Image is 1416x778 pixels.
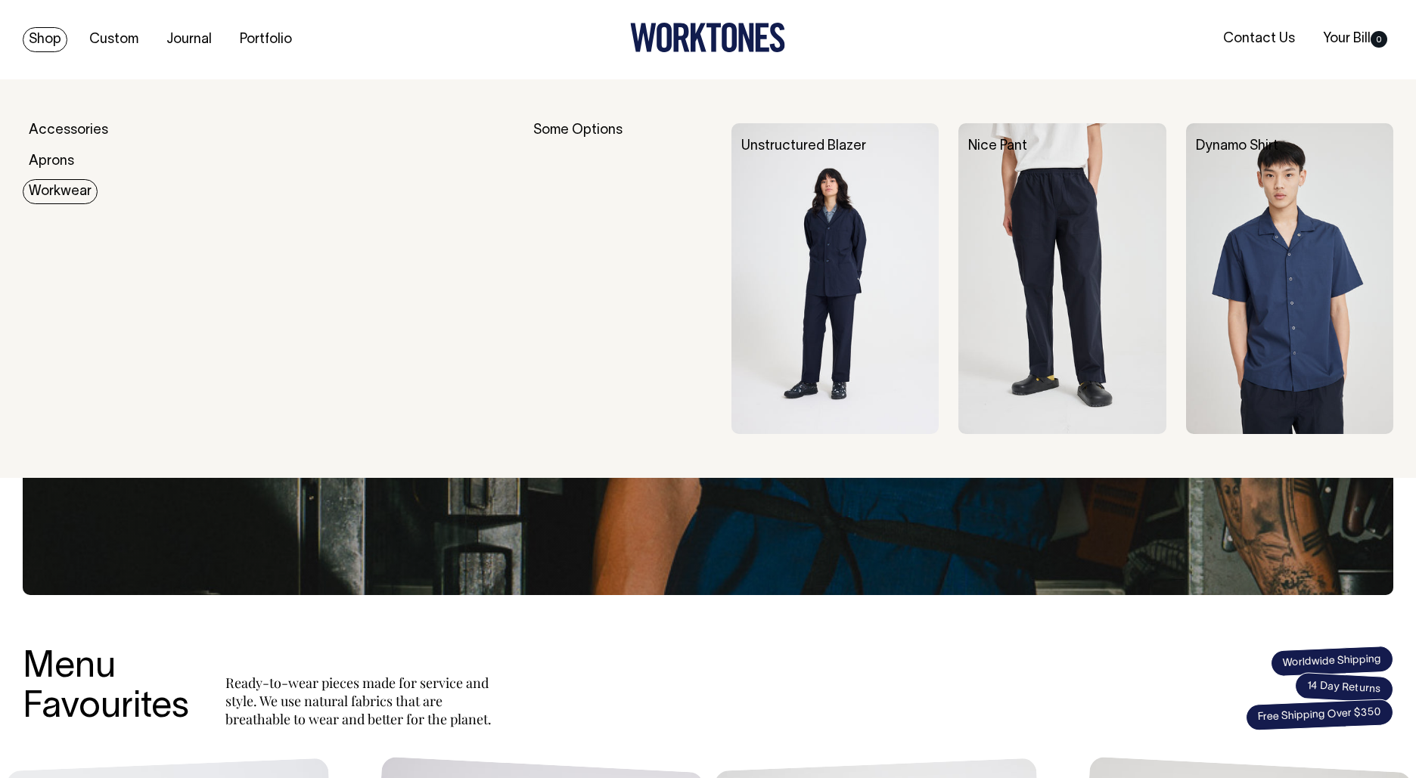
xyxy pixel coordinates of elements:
[1196,140,1278,153] a: Dynamo Shirt
[83,27,144,52] a: Custom
[1186,123,1393,435] img: Dynamo Shirt
[958,123,1166,435] img: Nice Pant
[968,140,1027,153] a: Nice Pant
[160,27,218,52] a: Journal
[23,149,80,174] a: Aprons
[1217,26,1301,51] a: Contact Us
[533,123,712,435] div: Some Options
[741,140,866,153] a: Unstructured Blazer
[1245,699,1393,731] span: Free Shipping Over $350
[23,648,189,728] h3: Menu Favourites
[234,27,298,52] a: Portfolio
[731,123,939,435] img: Unstructured Blazer
[23,179,98,204] a: Workwear
[1294,672,1394,704] span: 14 Day Returns
[225,674,498,728] p: Ready-to-wear pieces made for service and style. We use natural fabrics that are breathable to we...
[23,27,67,52] a: Shop
[1371,31,1387,48] span: 0
[23,118,114,143] a: Accessories
[1270,645,1393,677] span: Worldwide Shipping
[1317,26,1393,51] a: Your Bill0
